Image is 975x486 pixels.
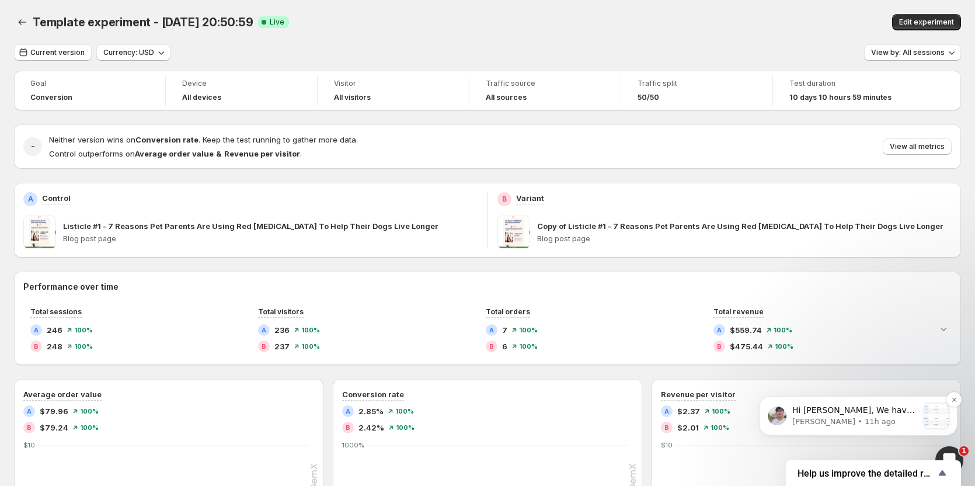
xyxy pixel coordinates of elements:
[30,93,72,102] span: Conversion
[74,327,93,334] span: 100%
[23,441,35,449] text: $10
[63,234,478,244] p: Blog post page
[798,468,935,479] span: Help us improve the detailed report for A/B campaigns
[34,343,39,350] h2: B
[40,422,68,433] span: $79.24
[346,424,350,431] h2: B
[892,14,961,30] button: Edit experiment
[30,78,149,103] a: GoalConversion
[661,388,736,400] h3: Revenue per visitor
[74,343,93,350] span: 100%
[262,343,266,350] h2: B
[486,79,604,88] span: Traffic source
[358,422,384,433] span: 2.42%
[395,408,414,415] span: 100%
[63,220,438,232] p: Listicle #1 - 7 Reasons Pet Parents Are Using Red [MEDICAL_DATA] To Help Their Dogs Live Longer
[537,220,943,232] p: Copy of Listicle #1 - 7 Reasons Pet Parents Are Using Red [MEDICAL_DATA] To Help Their Dogs Live ...
[342,441,364,449] text: 1000%
[334,79,452,88] span: Visitor
[358,405,384,417] span: 2.85%
[730,341,763,352] span: $475.44
[396,424,415,431] span: 100%
[80,424,99,431] span: 100%
[677,405,700,417] span: $2.37
[502,195,507,204] h2: B
[798,466,949,480] button: Show survey - Help us improve the detailed report for A/B campaigns
[30,48,85,57] span: Current version
[497,216,530,248] img: Copy of Listicle #1 - 7 Reasons Pet Parents Are Using Red Light Therapy To Help Their Dogs Live L...
[51,94,177,105] p: Message from Antony, sent 11h ago
[730,324,762,336] span: $559.74
[34,327,39,334] h2: A
[301,327,320,334] span: 100%
[502,324,507,336] span: 7
[346,408,350,415] h2: A
[486,78,604,103] a: Traffic sourceAll sources
[519,327,538,334] span: 100%
[334,93,371,102] h4: All visitors
[935,321,952,337] button: Expand chart
[502,341,507,352] span: 6
[935,446,963,474] iframe: Intercom live chat
[713,307,764,316] span: Total revenue
[40,405,68,417] span: $79.96
[664,408,669,415] h2: A
[489,327,494,334] h2: A
[890,142,945,151] span: View all metrics
[96,44,170,61] button: Currency: USD
[47,341,62,352] span: 248
[717,327,722,334] h2: A
[789,78,908,103] a: Test duration10 days 10 hours 59 minutes
[871,48,945,57] span: View by: All sessions
[342,388,404,400] h3: Conversion rate
[27,408,32,415] h2: A
[33,15,253,29] span: Template experiment - [DATE] 20:50:59
[717,343,722,350] h2: B
[741,322,975,454] iframe: Intercom notifications message
[49,149,302,158] span: Control outperforms on .
[274,341,290,352] span: 237
[28,195,33,204] h2: A
[883,138,952,155] button: View all metrics
[664,424,669,431] h2: B
[486,307,530,316] span: Total orders
[301,343,320,350] span: 100%
[864,44,961,61] button: View by: All sessions
[677,422,699,433] span: $2.01
[959,446,969,456] span: 1
[135,149,214,158] strong: Average order value
[516,192,544,204] p: Variant
[224,149,300,158] strong: Revenue per visitor
[80,408,99,415] span: 100%
[789,93,892,102] span: 10 days 10 hours 59 minutes
[638,79,756,88] span: Traffic split
[182,79,301,88] span: Device
[638,78,756,103] a: Traffic split50/50
[270,18,284,27] span: Live
[14,14,30,30] button: Back
[216,149,222,158] strong: &
[258,307,304,316] span: Total visitors
[23,388,102,400] h3: Average order value
[274,324,290,336] span: 236
[537,234,952,244] p: Blog post page
[334,78,452,103] a: VisitorAll visitors
[27,424,32,431] h2: B
[135,135,199,144] strong: Conversion rate
[49,135,358,144] span: Neither version wins on . Keep the test running to gather more data.
[31,141,35,152] h2: -
[103,48,154,57] span: Currency: USD
[42,192,71,204] p: Control
[47,324,62,336] span: 246
[23,216,56,248] img: Listicle #1 - 7 Reasons Pet Parents Are Using Red Light Therapy To Help Their Dogs Live Longer
[899,18,954,27] span: Edit experiment
[486,93,527,102] h4: All sources
[23,281,952,293] h2: Performance over time
[519,343,538,350] span: 100%
[262,327,266,334] h2: A
[661,441,673,449] text: $10
[712,408,730,415] span: 100%
[30,79,149,88] span: Goal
